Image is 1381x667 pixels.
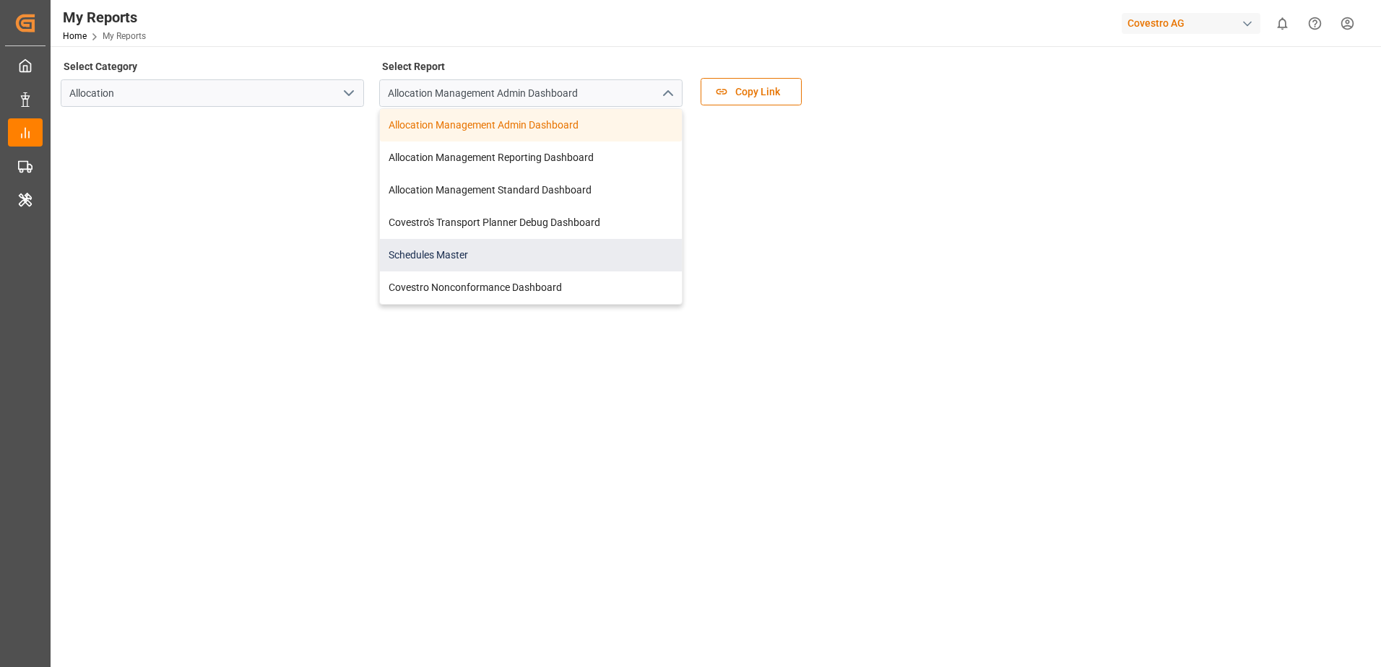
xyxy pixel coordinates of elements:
[380,174,682,206] div: Allocation Management Standard Dashboard
[1122,13,1260,34] div: Covestro AG
[379,56,447,77] label: Select Report
[1266,7,1299,40] button: show 0 new notifications
[701,78,802,105] button: Copy Link
[728,84,787,100] span: Copy Link
[1299,7,1331,40] button: Help Center
[379,79,683,107] input: Type to search/select
[337,82,359,105] button: open menu
[656,82,677,105] button: close menu
[61,79,364,107] input: Type to search/select
[63,31,87,41] a: Home
[63,6,146,28] div: My Reports
[380,239,682,271] div: Schedules Master
[380,109,682,141] div: Allocation Management Admin Dashboard
[1122,9,1266,37] button: Covestro AG
[380,141,682,174] div: Allocation Management Reporting Dashboard
[380,271,682,304] div: Covestro Nonconformance Dashboard
[380,206,682,239] div: Covestro's Transport Planner Debug Dashboard
[61,56,139,77] label: Select Category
